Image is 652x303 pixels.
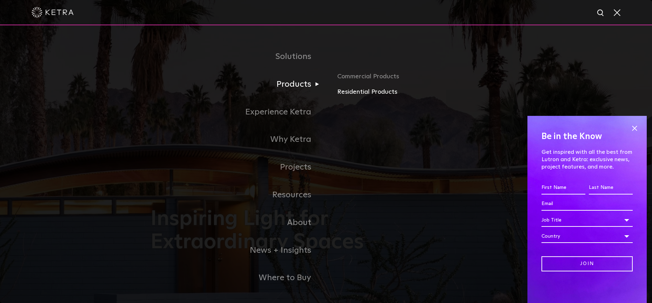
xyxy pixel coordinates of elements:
[541,197,633,211] input: Email
[151,126,326,153] a: Why Ketra
[541,181,585,195] input: First Name
[541,256,633,271] input: Join
[541,130,633,143] h4: Be in the Know
[151,153,326,181] a: Projects
[151,237,326,264] a: News + Insights
[337,87,501,97] a: Residential Products
[337,72,501,87] a: Commercial Products
[541,230,633,243] div: Country
[541,213,633,227] div: Job Title
[541,149,633,170] p: Get inspired with all the best from Lutron and Ketra: exclusive news, project features, and more.
[151,181,326,209] a: Resources
[151,98,326,126] a: Experience Ketra
[151,264,326,292] a: Where to Buy
[151,43,326,71] a: Solutions
[151,71,326,98] a: Products
[32,7,74,18] img: ketra-logo-2019-white
[597,9,605,18] img: search icon
[589,181,633,195] input: Last Name
[151,209,326,237] a: About
[151,43,501,292] div: Navigation Menu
